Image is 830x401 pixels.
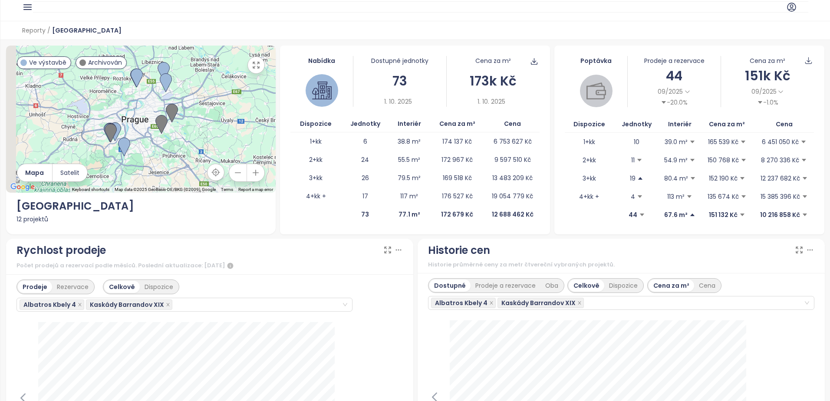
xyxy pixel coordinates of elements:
span: caret-up [689,212,695,218]
div: Cena za m² [475,56,511,66]
p: 79.5 m² [398,173,421,183]
th: Dispozice [565,116,613,133]
span: Archivován [88,58,122,67]
p: 151 132 Kč [709,210,738,220]
span: caret-down [636,157,642,163]
span: Ve výstavbě [29,58,66,67]
span: Satelit [60,168,79,177]
p: 165 539 Kč [708,137,738,147]
span: Albatros Kbely 4 [20,299,84,310]
p: 113 m² [667,192,685,201]
span: Kaskády Barrandov XIX [86,299,172,310]
th: Cena [754,116,814,133]
span: caret-down [739,175,745,181]
div: Nabídka [290,56,352,66]
td: 1+kk [565,133,613,151]
span: Map data ©2025 GeoBasis-DE/BKG (©2009), Google [115,187,216,192]
p: 10 [634,137,639,147]
p: 10 216 858 Kč [760,210,800,220]
p: 176 527 Kč [442,191,473,201]
td: 3+kk [290,169,341,187]
span: caret-down [740,139,746,145]
span: caret-down [686,194,692,200]
img: wallet [586,81,606,101]
th: Jednotky [341,115,389,132]
p: 67.6 m² [664,210,688,220]
span: Albatros Kbely 4 [23,300,76,309]
span: caret-up [637,175,643,181]
span: Reporty [22,23,46,38]
p: 8 270 336 Kč [761,155,799,165]
div: -20.0% [661,98,688,107]
button: Mapa [17,164,52,181]
th: Cena za m² [429,115,485,132]
div: Dispozice [604,279,642,292]
div: Cena za m² [649,279,694,292]
span: close [489,301,494,305]
div: Počet prodejů a rezervací podle měsíců. Poslední aktualizace: [DATE] [16,260,403,271]
span: caret-down [802,212,808,218]
span: close [166,302,170,307]
p: 38.8 m² [398,137,421,146]
p: 19 [630,174,636,183]
p: 80.4 m² [664,174,688,183]
td: 2+kk [290,151,341,169]
div: 44 [628,66,721,86]
th: Interiér [389,115,429,132]
span: caret-down [689,139,695,145]
span: close [78,302,82,307]
p: 54.9 m² [664,155,688,165]
div: Prodeje a rezervace [628,56,721,66]
p: 6 [363,137,367,146]
p: 13 483 209 Kč [492,173,533,183]
button: Keyboard shortcuts [72,187,109,193]
a: Open this area in Google Maps (opens a new window) [8,181,37,193]
div: 73 [353,71,446,91]
div: Dostupné jednotky [353,56,446,66]
div: Dostupné [429,279,471,292]
th: Cena [485,115,540,132]
div: Oba [540,279,563,292]
p: 17 [362,191,368,201]
div: 151k Kč [721,66,814,86]
p: 174 137 Kč [442,137,472,146]
div: -1.0% [757,98,778,107]
span: Kaskády Barrandov XIX [497,298,584,308]
div: Rezervace [52,281,93,293]
span: caret-down [802,175,808,181]
div: Historie průměrné ceny za metr čtvereční vybraných projektů. [428,260,814,269]
p: 19 054 779 Kč [492,191,533,201]
img: Google [8,181,37,193]
span: caret-down [802,194,808,200]
div: Cena [694,279,720,292]
p: 6 451 050 Kč [762,137,799,147]
span: Albatros Kbely 4 [431,298,496,308]
p: 55.5 m² [398,155,420,164]
span: caret-down [741,157,747,163]
span: Kaskády Barrandov XIX [90,300,164,309]
span: caret-down [689,157,695,163]
div: Prodeje [18,281,52,293]
p: 135 674 Kč [708,192,739,201]
span: 09/2025 [751,87,777,96]
td: 4+kk + [565,187,613,206]
p: 26 [362,173,369,183]
div: Celkově [104,281,140,293]
p: 24 [361,155,369,164]
div: Dispozice [140,281,178,293]
div: [GEOGRAPHIC_DATA] [16,198,266,214]
span: Mapa [25,168,44,177]
p: 39.0 m² [665,137,688,147]
p: 172 679 Kč [441,210,473,219]
p: 6 753 627 Kč [494,137,532,146]
span: 1. 10. 2025 [384,97,412,106]
span: caret-down [801,157,807,163]
div: 12 projektů [16,214,266,224]
div: 173k Kč [447,71,540,91]
th: Interiér [660,116,700,133]
p: 150 768 Kč [708,155,739,165]
td: 1+kk [290,132,341,151]
span: caret-down [690,175,696,181]
td: 4+kk + [290,187,341,205]
span: caret-down [637,194,643,200]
